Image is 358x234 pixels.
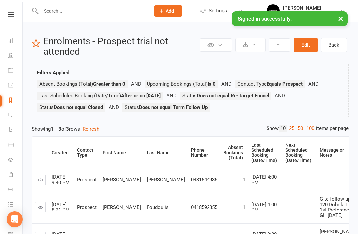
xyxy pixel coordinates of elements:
span: [PERSON_NAME] [103,177,141,183]
a: 25 [287,125,296,132]
div: Showing of rows [32,125,349,133]
div: [PERSON_NAME] [283,5,340,11]
img: thumb_image1603260965.png [267,4,280,18]
span: Settings [209,3,227,18]
a: 50 [296,125,305,132]
h2: Enrolments - Prospect trial not attended [43,36,198,57]
a: Back [321,38,347,52]
a: 100 [305,125,316,132]
span: Status [39,104,103,110]
input: Search... [39,6,146,16]
a: 10 [279,125,287,132]
a: Product Sales [8,138,23,153]
strong: Greater than 0 [93,81,125,87]
span: G to follow up 120 Dobok Tues 1st Preference GH [DATE] [320,196,355,218]
a: Calendar [8,64,23,78]
div: Show items per page [267,125,349,132]
strong: Equals Prospect [267,81,303,87]
span: Upcoming Bookings (Total) [147,81,216,87]
strong: Filters Applied [37,70,69,76]
strong: Does not equal Closed [54,104,103,110]
div: Last Scheduled Booking (Date/Time) [251,143,277,163]
div: Phone Number [191,148,215,158]
span: Contact Type [237,81,303,87]
div: Last Name [147,150,183,155]
span: Status [125,104,208,110]
span: Prospect [77,204,97,210]
strong: Does not equal Re-Target Funnel [197,93,269,99]
span: 1 [243,177,245,183]
span: 0431544936 [191,177,217,183]
strong: 3 [66,126,69,132]
div: Contact Type [77,148,94,158]
span: 1 [243,204,245,210]
a: People [8,49,23,64]
a: Dashboard [8,34,23,49]
span: Add [166,8,174,14]
span: Status [182,93,269,99]
span: [PERSON_NAME] [103,204,141,210]
div: Created [52,150,69,155]
span: [DATE] 4:00 PM [251,174,277,186]
span: Prospect [77,177,97,183]
button: × [335,11,347,25]
span: [DATE] 9:40 PM [52,174,70,186]
span: Foudoulis [147,204,169,210]
strong: Is 0 [208,81,216,87]
span: [PERSON_NAME] [147,177,185,183]
span: [DATE] 4:00 PM [251,202,277,213]
span: 0418592355 [191,204,217,210]
div: Team [GEOGRAPHIC_DATA] [283,11,340,17]
div: Message or Notes [320,148,355,158]
span: Absent Bookings (Total) [39,81,125,87]
strong: Does not equal Term Follow Up [139,104,208,110]
strong: 1 - 3 [51,126,61,132]
button: Add [154,5,182,17]
div: Open Intercom Messenger [7,211,23,227]
a: Reports [8,93,23,108]
div: Absent Bookings (Total) [223,145,243,160]
div: Next Scheduled Booking (Date/Time) [285,143,311,163]
button: Refresh [83,125,99,133]
span: Signed in successfully. [238,16,292,22]
div: First Name [103,150,139,155]
strong: After or on [DATE] [121,93,161,99]
button: Edit [294,38,318,52]
span: Last Scheduled Booking (Date/Time) [39,93,161,99]
a: Payments [8,78,23,93]
span: [DATE] 8:21 PM [52,202,70,213]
